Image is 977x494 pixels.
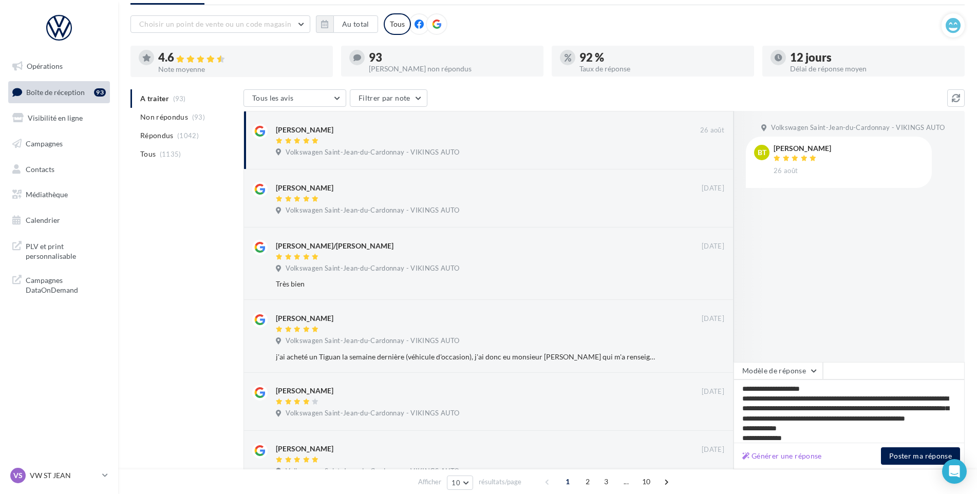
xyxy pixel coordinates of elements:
[286,206,459,215] span: Volkswagen Saint-Jean-du-Cardonnay - VIKINGS AUTO
[702,314,724,324] span: [DATE]
[286,264,459,273] span: Volkswagen Saint-Jean-du-Cardonnay - VIKINGS AUTO
[6,184,112,205] a: Médiathèque
[94,88,106,97] div: 93
[418,477,441,487] span: Afficher
[139,20,291,28] span: Choisir un point de vente ou un code magasin
[276,241,393,251] div: [PERSON_NAME]/[PERSON_NAME]
[26,216,60,224] span: Calendrier
[276,279,657,289] div: Très bien
[790,52,956,63] div: 12 jours
[286,148,459,157] span: Volkswagen Saint-Jean-du-Cardonnay - VIKINGS AUTO
[8,466,110,485] a: VS VW ST JEAN
[447,476,473,490] button: 10
[140,112,188,122] span: Non répondus
[6,81,112,103] a: Boîte de réception93
[158,52,325,64] div: 4.6
[638,473,655,490] span: 10
[276,183,333,193] div: [PERSON_NAME]
[30,470,98,481] p: VW ST JEAN
[177,131,199,140] span: (1042)
[276,386,333,396] div: [PERSON_NAME]
[130,15,310,33] button: Choisir un point de vente ou un code magasin
[6,55,112,77] a: Opérations
[618,473,634,490] span: ...
[140,149,156,159] span: Tous
[598,473,614,490] span: 3
[579,473,596,490] span: 2
[6,159,112,180] a: Contacts
[286,467,459,476] span: Volkswagen Saint-Jean-du-Cardonnay - VIKINGS AUTO
[6,269,112,299] a: Campagnes DataOnDemand
[738,450,826,462] button: Générer une réponse
[942,459,967,484] div: Open Intercom Messenger
[316,15,378,33] button: Au total
[559,473,576,490] span: 1
[702,242,724,251] span: [DATE]
[26,87,85,96] span: Boîte de réception
[252,93,294,102] span: Tous les avis
[774,166,798,176] span: 26 août
[276,352,657,362] div: j'ai acheté un Tiguan la semaine dernière (véhicule d'occasion), j'ai donc eu monsieur [PERSON_NA...
[700,126,724,135] span: 26 août
[702,387,724,396] span: [DATE]
[734,362,823,379] button: Modèle de réponse
[479,477,521,487] span: résultats/page
[160,150,181,158] span: (1135)
[286,409,459,418] span: Volkswagen Saint-Jean-du-Cardonnay - VIKINGS AUTO
[333,15,378,33] button: Au total
[192,113,205,121] span: (93)
[286,336,459,346] span: Volkswagen Saint-Jean-du-Cardonnay - VIKINGS AUTO
[26,239,106,261] span: PLV et print personnalisable
[6,235,112,265] a: PLV et print personnalisable
[276,125,333,135] div: [PERSON_NAME]
[276,444,333,454] div: [PERSON_NAME]
[28,113,83,122] span: Visibilité en ligne
[452,479,460,487] span: 10
[26,164,54,173] span: Contacts
[579,52,746,63] div: 92 %
[26,273,106,295] span: Campagnes DataOnDemand
[771,123,945,132] span: Volkswagen Saint-Jean-du-Cardonnay - VIKINGS AUTO
[881,447,960,465] button: Poster ma réponse
[702,445,724,454] span: [DATE]
[243,89,346,107] button: Tous les avis
[276,313,333,324] div: [PERSON_NAME]
[27,62,63,70] span: Opérations
[384,13,411,35] div: Tous
[26,190,68,199] span: Médiathèque
[702,184,724,193] span: [DATE]
[579,65,746,72] div: Taux de réponse
[350,89,427,107] button: Filtrer par note
[13,470,23,481] span: VS
[158,66,325,73] div: Note moyenne
[26,139,63,148] span: Campagnes
[6,107,112,129] a: Visibilité en ligne
[790,65,956,72] div: Délai de réponse moyen
[6,133,112,155] a: Campagnes
[6,210,112,231] a: Calendrier
[369,52,535,63] div: 93
[774,145,831,152] div: [PERSON_NAME]
[140,130,174,141] span: Répondus
[369,65,535,72] div: [PERSON_NAME] non répondus
[758,147,766,158] span: BT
